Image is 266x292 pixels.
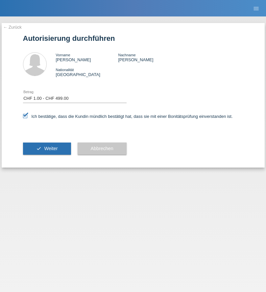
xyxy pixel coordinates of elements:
button: Abbrechen [78,143,127,155]
span: Vorname [56,53,70,57]
span: Nachname [118,53,135,57]
h1: Autorisierung durchführen [23,34,243,42]
button: check Weiter [23,143,71,155]
a: menu [250,6,263,10]
span: Nationalität [56,68,74,72]
label: Ich bestätige, dass die Kundin mündlich bestätigt hat, dass sie mit einer Bonitätsprüfung einvers... [23,114,233,119]
div: [PERSON_NAME] [118,52,181,62]
span: Abbrechen [91,146,113,151]
i: check [36,146,41,151]
span: Weiter [44,146,58,151]
div: [PERSON_NAME] [56,52,118,62]
a: ← Zurück [3,25,22,30]
div: [GEOGRAPHIC_DATA] [56,67,118,77]
i: menu [253,5,259,12]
